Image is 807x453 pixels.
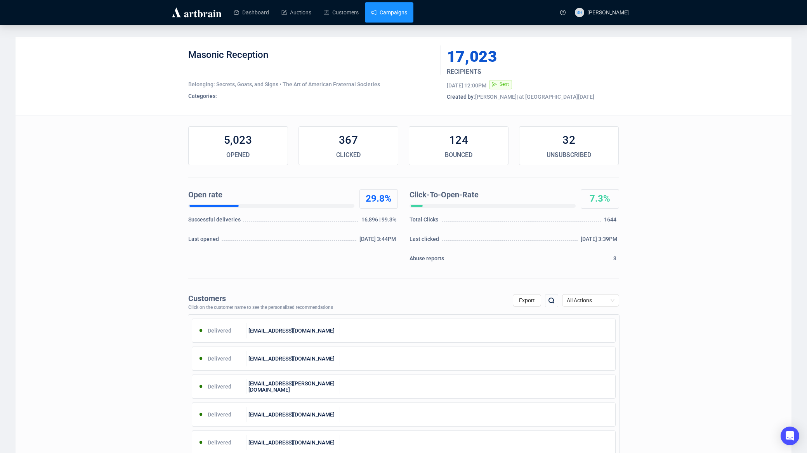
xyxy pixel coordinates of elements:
[613,254,619,266] div: 3
[410,189,573,201] div: Click-To-Open-Rate
[188,235,221,247] div: Last opened
[189,132,288,148] div: 5,023
[361,216,398,227] div: 16,896 | 99.3%
[246,323,340,338] div: [EMAIL_ADDRESS][DOMAIN_NAME]
[587,9,629,16] span: [PERSON_NAME]
[447,82,486,89] div: [DATE] 12:00PM
[192,407,247,422] div: Delivered
[246,435,340,450] div: [EMAIL_ADDRESS][DOMAIN_NAME]
[299,150,398,160] div: CLICKED
[447,49,583,64] div: 17,023
[500,82,509,87] span: Sent
[492,82,497,87] span: send
[519,132,618,148] div: 32
[409,132,508,148] div: 124
[192,435,247,450] div: Delivered
[410,235,441,247] div: Last clicked
[567,294,614,306] span: All Actions
[246,351,340,366] div: [EMAIL_ADDRESS][DOMAIN_NAME]
[188,189,351,201] div: Open rate
[192,379,247,394] div: Delivered
[604,216,619,227] div: 1644
[360,193,397,205] div: 29.8%
[547,296,556,305] img: search.png
[188,80,435,88] div: Belonging: Secrets, Goats, and Signs • The Art of American Fraternal Societies
[188,305,333,310] div: Click on the customer name to see the personalized recommendations
[447,94,475,100] span: Created by:
[581,193,619,205] div: 7.3%
[188,216,242,227] div: Successful deliveries
[324,2,359,23] a: Customers
[447,67,590,77] div: RECIPIENTS
[447,93,619,101] div: [PERSON_NAME] | at [GEOGRAPHIC_DATA][DATE]
[234,2,269,23] a: Dashboard
[299,132,398,148] div: 367
[188,49,435,72] div: Masonic Reception
[192,323,247,338] div: Delivered
[192,351,247,366] div: Delivered
[189,150,288,160] div: OPENED
[519,150,618,160] div: UNSUBSCRIBED
[513,294,541,307] button: Export
[410,216,441,227] div: Total Clicks
[519,297,535,303] span: Export
[409,150,508,160] div: BOUNCED
[246,407,340,422] div: [EMAIL_ADDRESS][DOMAIN_NAME]
[576,9,582,16] span: SH
[410,254,446,266] div: Abuse reports
[581,235,619,247] div: [DATE] 3:39PM
[560,10,566,15] span: question-circle
[188,294,333,303] div: Customers
[281,2,311,23] a: Auctions
[359,235,398,247] div: [DATE] 3:44PM
[188,93,217,99] span: Categories:
[246,379,340,394] div: [EMAIL_ADDRESS][PERSON_NAME][DOMAIN_NAME]
[371,2,407,23] a: Campaigns
[171,6,223,19] img: logo
[781,427,799,445] div: Open Intercom Messenger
